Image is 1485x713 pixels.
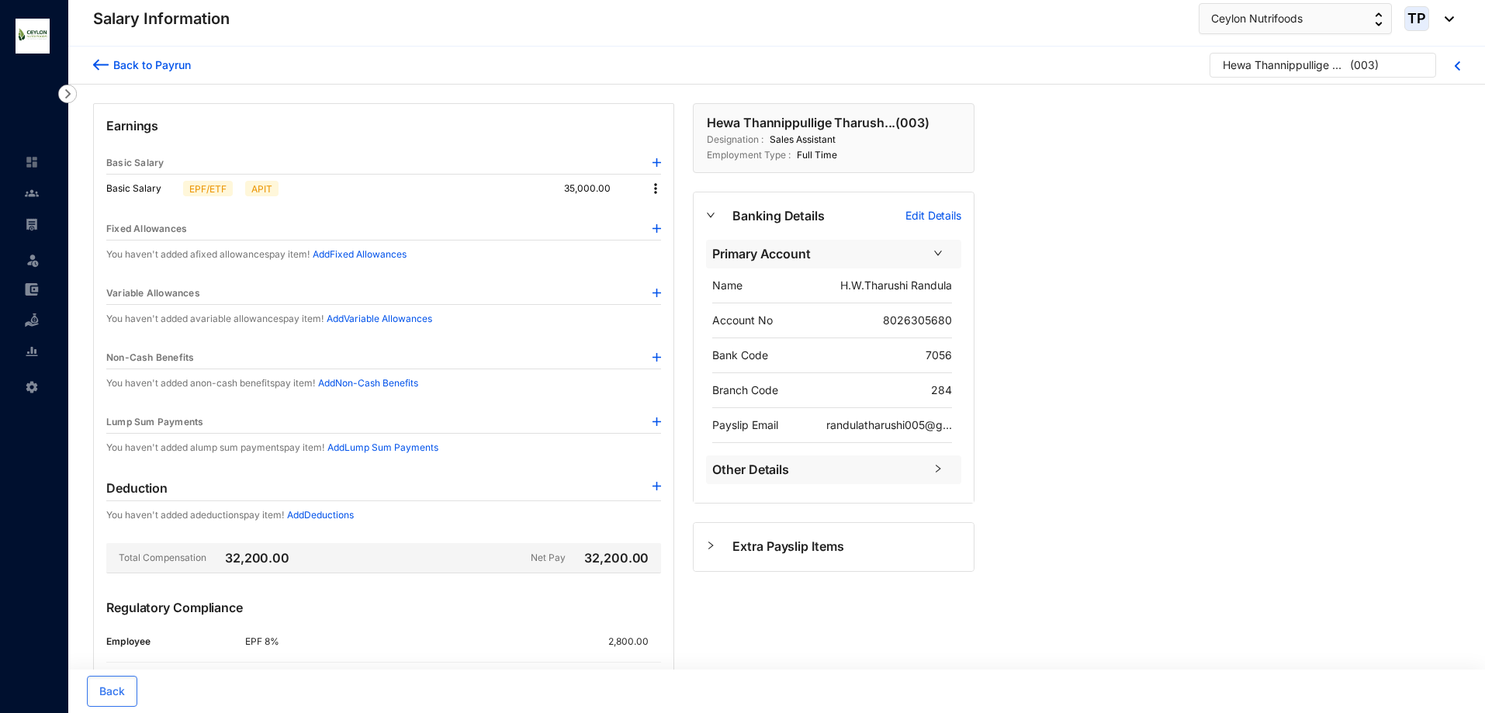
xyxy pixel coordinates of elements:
p: APIT [251,182,272,196]
p: Regulatory Compliance [106,598,661,634]
p: Add Fixed Allowances [313,247,407,262]
span: Primary Account [712,244,924,264]
p: Hewa Thannippullige Tharush... ( 003 ) [707,113,929,132]
p: 32,200.00 [581,549,649,567]
p: You haven't added a fixed allowances pay item! [106,247,310,262]
p: Earnings [106,116,661,152]
p: You haven't added a lump sum payments pay item! [106,440,324,455]
span: Back [99,684,125,699]
p: Deduction [106,479,168,497]
img: up-down-arrow.74152d26bf9780fbf563ca9c90304185.svg [1375,12,1383,26]
div: Hewa Thannippullige Tharush... [1223,57,1347,73]
img: logo [16,19,50,54]
div: Back to Payrun [109,57,191,73]
span: right [933,464,943,473]
img: chevron-left-blue.0fda5800d0a05439ff8ddef8047136d5.svg [1455,61,1460,71]
span: 8026305680 [883,313,952,327]
img: plus-blue.82faced185f92b6205e0ad2e478a7993.svg [652,417,661,426]
img: home-unselected.a29eae3204392db15eaf.svg [25,155,39,169]
img: leave-unselected.2934df6273408c3f84d9.svg [25,252,40,268]
p: EPF/ETF [189,182,227,196]
p: Total Compensation [106,549,206,567]
p: Variable Allowances [106,286,200,301]
p: Basic Salary [106,155,164,171]
span: Banking Details [732,206,905,226]
li: Payroll [12,209,50,240]
li: Contacts [12,178,50,209]
img: people-unselected.118708e94b43a90eceab.svg [25,186,39,200]
p: Employee [106,634,245,649]
p: Add Lump Sum Payments [327,440,438,455]
p: Designation : [707,132,763,147]
p: Basic Salary [106,181,177,196]
li: Home [12,147,50,178]
span: Extra Payslip Items [732,537,961,556]
li: Reports [12,336,50,367]
span: right [933,248,943,258]
img: more.27664ee4a8faa814348e188645a3c1fc.svg [648,181,663,196]
img: plus-blue.82faced185f92b6205e0ad2e478a7993.svg [652,353,661,362]
p: Edit Details [905,208,961,223]
p: Non-Cash Benefits [106,350,194,365]
img: arrow-backward-blue.96c47016eac47e06211658234db6edf5.svg [93,57,109,73]
p: You haven't added a non-cash benefits pay item! [106,376,315,391]
img: settings-unselected.1febfda315e6e19643a1.svg [25,380,39,394]
img: report-unselected.e6a6b4230fc7da01f883.svg [25,344,39,358]
span: 284 [931,383,952,396]
span: 7056 [926,348,952,362]
span: randulatharushi005@g... [826,418,952,431]
span: TP [1407,12,1426,26]
p: You haven't added a deductions pay item! [106,507,284,523]
p: Salary Information [93,8,230,29]
p: Add Deductions [287,507,354,523]
img: nav-icon-right.af6afadce00d159da59955279c43614e.svg [58,85,77,103]
p: Payslip Email [712,417,778,433]
p: Net Pay [531,549,578,567]
p: Account No [712,313,773,328]
p: 35,000.00 [564,181,635,196]
p: ( 003 ) [1350,57,1379,81]
img: plus-blue.82faced185f92b6205e0ad2e478a7993.svg [652,224,661,233]
p: 32,200.00 [209,549,289,567]
span: H.W.Tharushi Randula [840,279,952,292]
img: payroll-unselected.b590312f920e76f0c668.svg [25,217,39,231]
p: Fixed Allowances [106,221,187,237]
img: dropdown-black.8e83cc76930a90b1a4fdb6d089b7bf3a.svg [1437,16,1454,22]
p: Add Variable Allowances [327,311,432,327]
span: Ceylon Nutrifoods [1211,10,1303,27]
p: Full Time [791,147,837,163]
img: plus-blue.82faced185f92b6205e0ad2e478a7993.svg [652,482,661,490]
p: Name [712,278,742,293]
button: Ceylon Nutrifoods [1199,3,1392,34]
img: plus-blue.82faced185f92b6205e0ad2e478a7993.svg [652,158,661,167]
p: 2,800.00 [608,634,661,649]
li: Loan [12,305,50,336]
img: expense-unselected.2edcf0507c847f3e9e96.svg [25,282,39,296]
img: loan-unselected.d74d20a04637f2d15ab5.svg [25,313,39,327]
p: Branch Code [712,382,778,398]
button: Back [87,676,137,707]
span: Other Details [712,460,924,479]
img: plus-blue.82faced185f92b6205e0ad2e478a7993.svg [652,289,661,297]
p: Add Non-Cash Benefits [318,376,418,391]
p: You haven't added a variable allowances pay item! [106,311,324,327]
li: Expenses [12,274,50,305]
p: Lump Sum Payments [106,414,203,430]
p: Bank Code [712,348,768,363]
p: EPF 8% [245,634,349,649]
p: Sales Assistant [763,132,836,147]
p: Employment Type : [707,147,791,163]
